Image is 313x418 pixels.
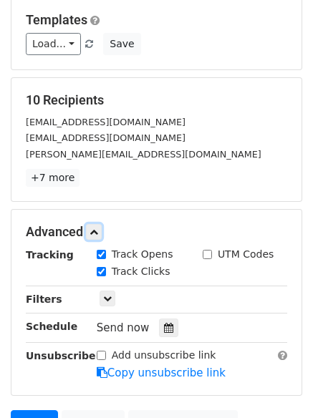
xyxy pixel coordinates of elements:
[97,366,226,379] a: Copy unsubscribe link
[26,350,96,361] strong: Unsubscribe
[26,117,186,127] small: [EMAIL_ADDRESS][DOMAIN_NAME]
[26,169,80,187] a: +7 more
[112,348,216,363] label: Add unsubscribe link
[26,321,77,332] strong: Schedule
[26,224,287,240] h5: Advanced
[112,264,170,279] label: Track Clicks
[26,33,81,55] a: Load...
[26,92,287,108] h5: 10 Recipients
[218,247,274,262] label: UTM Codes
[26,249,74,261] strong: Tracking
[241,349,313,418] iframe: Chat Widget
[97,321,150,334] span: Send now
[26,149,261,160] small: [PERSON_NAME][EMAIL_ADDRESS][DOMAIN_NAME]
[26,12,87,27] a: Templates
[103,33,140,55] button: Save
[26,293,62,305] strong: Filters
[112,247,173,262] label: Track Opens
[26,132,186,143] small: [EMAIL_ADDRESS][DOMAIN_NAME]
